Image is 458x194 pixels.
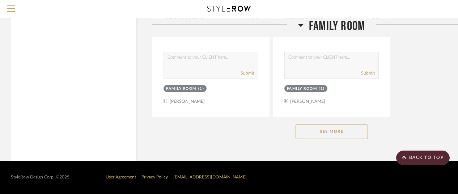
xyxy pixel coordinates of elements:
[241,70,254,76] button: Submit
[173,175,247,179] a: [EMAIL_ADDRESS][DOMAIN_NAME]
[309,18,365,34] span: Family Room
[166,86,196,92] div: Family Room
[106,175,136,179] a: User Agreement
[361,70,375,76] button: Submit
[287,86,317,92] div: Family Room
[141,175,168,179] a: Privacy Policy
[11,174,69,180] div: StyleRow Design Corp. ©2025
[198,86,204,92] div: (1)
[396,151,450,165] scroll-to-top-button: BACK TO TOP
[296,125,368,139] button: See More
[319,86,325,92] div: (1)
